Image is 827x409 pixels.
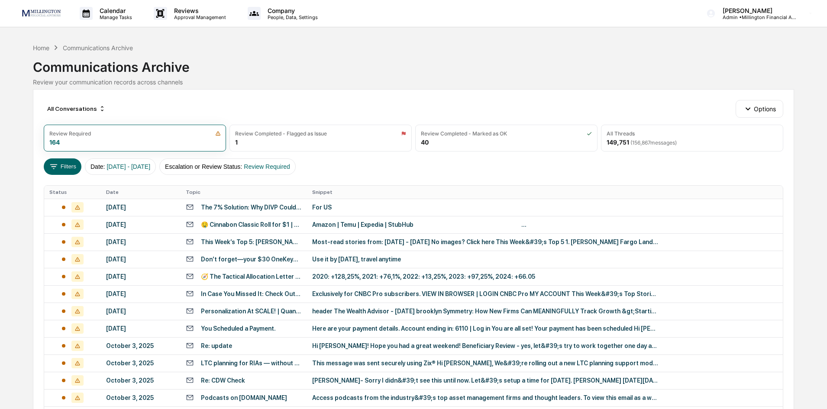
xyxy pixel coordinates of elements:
[106,256,175,263] div: [DATE]
[167,7,230,14] p: Reviews
[33,78,794,86] div: Review your communication records across channels
[312,273,659,280] div: 2020: +128,25%, 2021: +76,1%, 2022: +13,25%, 2023: +97,25%, 2024: +66.05 ͏ ͏ ͏ ͏ ͏ ͏ ͏ ͏ ͏ ͏ ͏ ͏ ...
[44,186,100,199] th: Status
[235,138,238,146] div: 1
[235,130,327,137] div: Review Completed - Flagged as Issue
[312,360,659,367] div: This message was sent securely using Zix® Hi [PERSON_NAME], We&#39;re rolling out a new LTC plann...
[167,14,230,20] p: Approval Management
[85,158,156,175] button: Date:[DATE] - [DATE]
[312,342,659,349] div: Hi [PERSON_NAME]! Hope you had a great weekend! Beneficiary Review - yes, let&#39;s try to work t...
[106,394,175,401] div: October 3, 2025
[201,308,302,315] div: Personalization At SCALE! | Quantify The Direct Index Advantage | Fight The Concentrated Position...
[201,273,302,280] div: 🧭 The Tactical Allocation Letter - Weekly Update ([DATE])
[106,273,175,280] div: [DATE]
[244,163,290,170] span: Review Required
[312,394,659,401] div: Access podcasts from the industry&#39;s top asset management firms and thought leaders. To view t...
[93,7,136,14] p: Calendar
[201,221,302,228] div: 🤤 Cinnabon Classic Roll for $1 | Columbia | 🤖 [PERSON_NAME] 20% Off LEGO | Bath & Body Works & More!
[307,186,783,199] th: Snippet
[201,204,302,211] div: The 7% Solution: Why DIVP Could Be the Smart Income Play for a Value-Starved Market
[106,221,175,228] div: [DATE]
[63,44,133,52] div: Communications Archive
[101,186,181,199] th: Date
[607,138,677,146] div: 149,751
[93,14,136,20] p: Manage Tasks
[106,308,175,315] div: [DATE]
[312,221,659,228] div: Amazon | Temu | Expedia | StubHub ‌ ‌ ‌ ‌ ‌ ‌ ‌ ‌ ‌ ‌ ‌ ‌ ‌ ‌ ‌ ‌ ‌ ‌ ‌ ‌ ‌ ‌ ‌ ‌ ‌ ‌ ‌ ‌ ‌ ‌ ‌ ‌...
[106,325,175,332] div: [DATE]
[799,380,823,404] iframe: Open customer support
[261,14,322,20] p: People, Data, Settings
[215,131,221,136] img: icon
[716,14,796,20] p: Admin • Millington Financial Advisors, LLC
[716,7,796,14] p: [PERSON_NAME]
[106,342,175,349] div: October 3, 2025
[49,138,60,146] div: 164
[107,163,150,170] span: [DATE] - [DATE]
[201,360,302,367] div: LTC planning for RIAs — without the complexity
[312,238,659,245] div: Most-read stories from: [DATE] - [DATE] No images? Click here This Week&#39;s Top 5 1. [PERSON_NA...
[44,102,109,116] div: All Conversations
[201,325,276,332] div: You Scheduled a Payment.
[201,377,245,384] div: Re: CDW Check
[630,139,677,146] span: ( 156,867 messages)
[201,238,302,245] div: This Week’s Top 5: [PERSON_NAME] Snags UBS, [PERSON_NAME] Teams, [PERSON_NAME] TRO Bid Doused, An...
[106,238,175,245] div: [DATE]
[312,204,659,211] div: For US ͏ ͏ ͏ ͏ ͏ ͏ ͏ ͏ ͏ ͏ ͏ ͏ ͏ ͏ ͏ ͏ ͏ ͏ ͏ ͏ ͏ ͏ ͏ ͏ ͏ ͏ ͏ ͏ ͏ ͏ ͏ ͏ ͏ ͏ ͏ ͏ ͏ ͏ ͏ ͏ ͏ ͏ ͏ ͏ ͏ ...
[421,130,507,137] div: Review Completed - Marked as OK
[33,44,49,52] div: Home
[736,100,783,117] button: Options
[401,131,406,136] img: icon
[201,256,302,263] div: Don’t forget—your $30 OneKeyCash gift expires soon
[44,158,81,175] button: Filters
[312,325,659,332] div: Here are your payment details. Account ending in: 6110 | Log in You are all set! Your payment has...
[106,377,175,384] div: October 3, 2025
[106,360,175,367] div: October 3, 2025
[159,158,296,175] button: Escalation or Review Status:Review Required
[33,52,794,75] div: Communications Archive
[181,186,307,199] th: Topic
[106,204,175,211] div: [DATE]
[312,290,659,297] div: Exclusively for CNBC Pro subscribers. VIEW IN BROWSER | LOGIN CNBC Pro MY ACCOUNT This Week&#39;s...
[201,290,302,297] div: In Case You Missed It: Check Out This Past Week's Top Stories On CNBC Pro
[312,308,659,315] div: header The Wealth Advisor - [DATE] brooklyn Symmetry: How New Firms Can MEANINGFULLY Track Growth...
[49,130,91,137] div: Review Required
[421,138,429,146] div: 40
[312,256,659,263] div: Use it by [DATE], travel anytime ‌ ‌ ‌ ‌ ‌ ‌ ‌ ‌ ‌ ‌ ‌ ‌ ‌ ‌ ‌ ‌ ‌ ‌ ‌ ‌ ‌ ‌ ‌ ‌ ‌ ‌ ‌ ‌ ‌ ‌ ‌ ‌ ...
[21,9,62,18] img: logo
[106,290,175,297] div: [DATE]
[261,7,322,14] p: Company
[201,342,232,349] div: Re: update
[607,130,635,137] div: All Threads
[312,377,659,384] div: [PERSON_NAME]- Sorry I didn&#39;t see this until now. Let&#39;s setup a time for [DATE]. [PERSON_...
[587,131,592,136] img: icon
[201,394,287,401] div: Podcasts on [DOMAIN_NAME]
